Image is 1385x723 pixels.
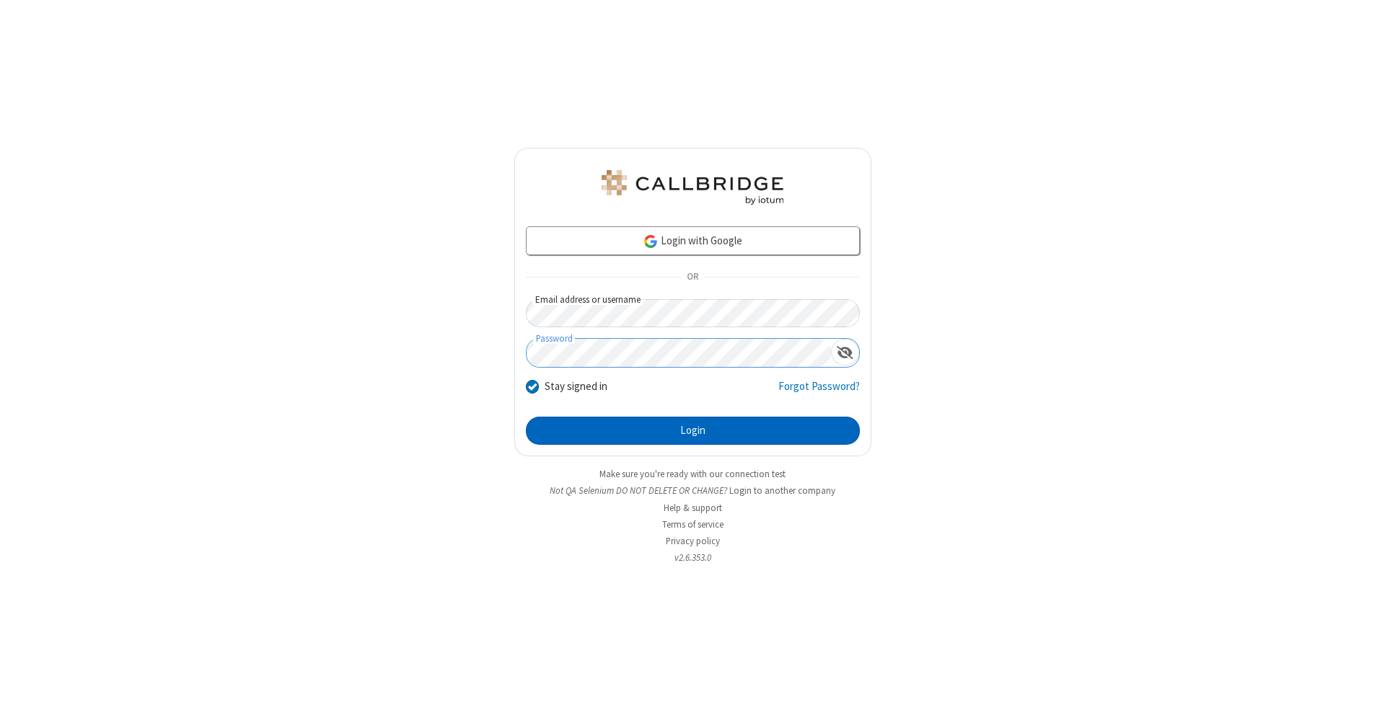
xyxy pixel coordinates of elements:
[729,484,835,497] button: Login to another company
[599,468,786,480] a: Make sure you're ready with our connection test
[545,378,607,395] label: Stay signed in
[1349,686,1374,713] iframe: Chat
[599,170,786,205] img: QA Selenium DO NOT DELETE OR CHANGE
[526,226,860,255] a: Login with Google
[666,535,720,547] a: Privacy policy
[514,484,871,497] li: Not QA Selenium DO NOT DELETE OR CHANGE?
[527,339,831,367] input: Password
[831,339,859,365] div: Show password
[526,299,860,327] input: Email address or username
[664,502,722,514] a: Help & support
[514,551,871,564] li: v2.6.353.0
[778,378,860,406] a: Forgot Password?
[681,267,704,288] span: OR
[526,417,860,445] button: Login
[662,518,724,531] a: Terms of service
[643,234,659,249] img: google-icon.png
